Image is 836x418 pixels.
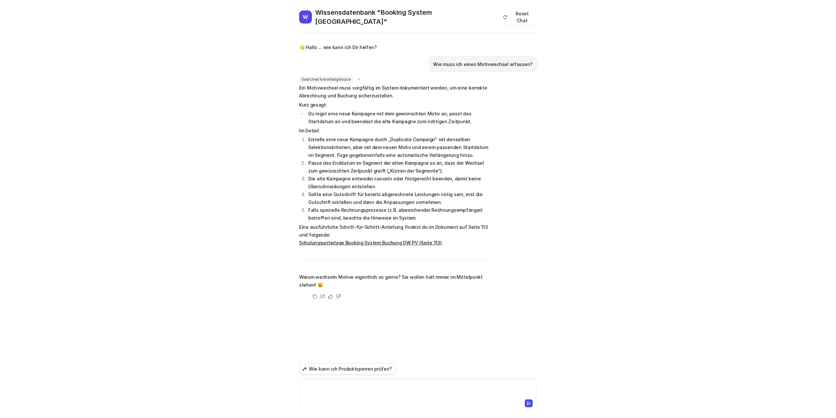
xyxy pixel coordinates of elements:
li: Erstelle eine neue Kampagne durch „Duplicate Campaign“ mit denselben Selektionskriterien, aber mi... [306,136,490,159]
li: Die alte Kampagne entweder canceln oder fristgerecht beenden, damit keine Überschneidungen entste... [306,175,490,191]
li: Falls spezielle Rechnungsprozesse (z.B. abweichender Rechnungsempfänger) betroffen sind, beachte ... [306,206,490,222]
p: Im Detail: [299,127,490,135]
li: Passe das Enddatum im Segment der alten Kampagne so an, dass der Wechsel zum gewünschten Zeitpunk... [306,159,490,175]
span: Searched knowledge base [299,76,353,83]
p: Kurz gesagt: [299,101,490,109]
span: W [299,10,312,24]
p: Ein Motivwechsel muss sorgfältig im System dokumentiert werden, um eine korrekte Abrechnung und B... [299,84,490,100]
a: Schulungsunterlage Booking System Buchung DW PV (Seite 113) [299,240,442,245]
p: Wie muss ich einen Motivwechsel erfassen? [433,60,533,68]
p: Warum wechseln Motive eigentlich so gerne? Sie wollen halt immer im Mittelpunkt stehen! 😄 [299,273,490,289]
li: Du legst eine neue Kampagne mit dem gewünschten Motiv an, passt das Startdatum an und beendest di... [306,110,490,125]
p: Eine ausführliche Schritt-für-Schritt-Anleitung findest du im Dokument auf Seite 113 und folgende: . [299,223,490,247]
p: 👋 Hallo ... wie kann ich Dir helfen? [299,43,377,51]
button: Wie kann ich Produktsperren prüfen? [299,363,395,375]
li: Sollte eine Gutschrift für bereits abgerechnete Leistungen nötig sein, erst die Gutschrift erstel... [306,191,490,206]
button: Reset Chat [501,9,537,25]
h2: Wissensdatenbank "Booking System [GEOGRAPHIC_DATA]" [315,8,501,26]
